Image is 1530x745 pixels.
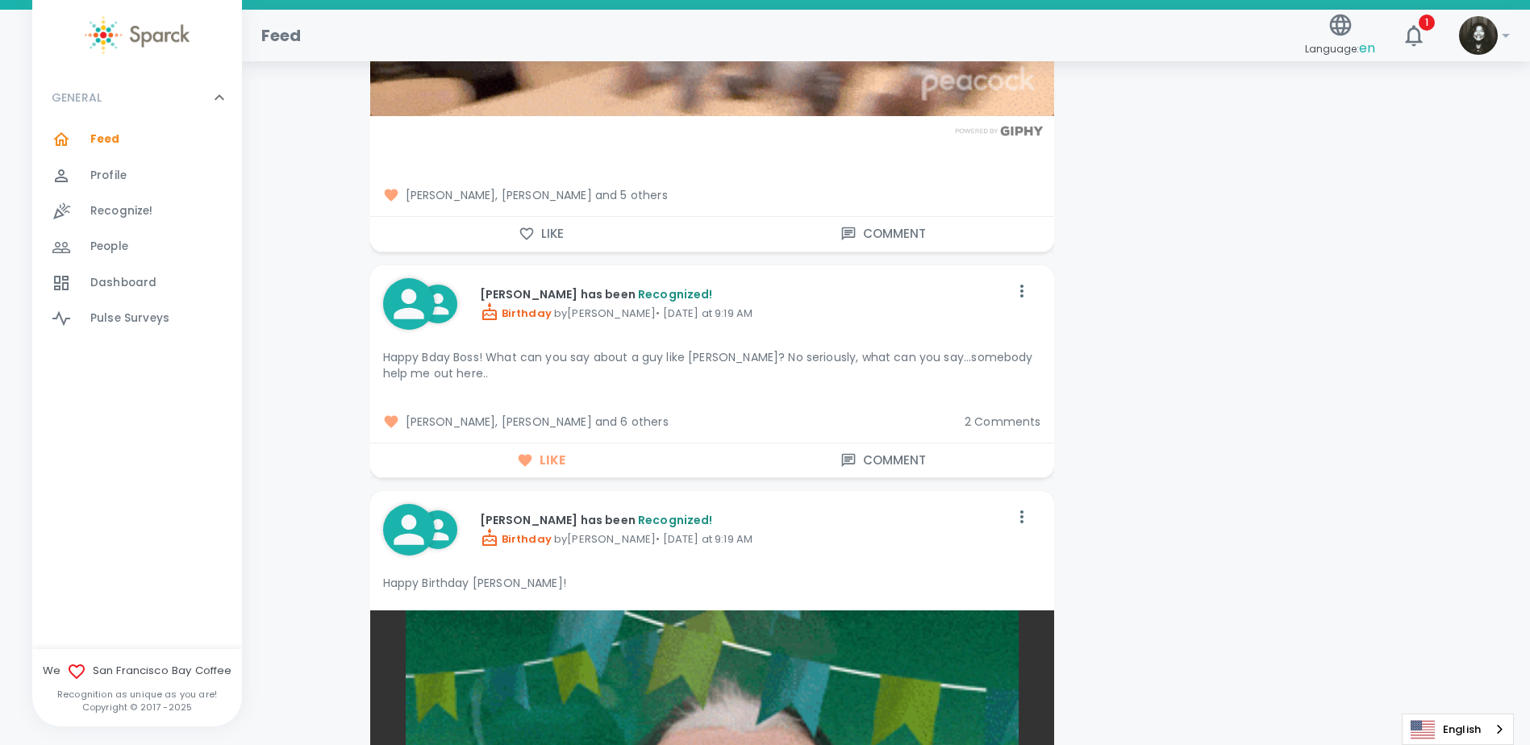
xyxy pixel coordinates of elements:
span: Recognize! [90,203,153,219]
p: Happy Bday Boss! What can you say about a guy like [PERSON_NAME]? No seriously, what can you say.... [383,349,1041,381]
a: Feed [32,122,242,157]
button: Like [370,443,712,477]
span: 2 Comments [965,414,1041,430]
span: Birthday [480,531,552,547]
p: [PERSON_NAME] has been [480,286,1009,302]
span: en [1359,39,1375,57]
span: [PERSON_NAME], [PERSON_NAME] and 6 others [383,414,952,430]
span: Dashboard [90,275,156,291]
button: Comment [712,217,1054,251]
img: Powered by GIPHY [951,126,1048,136]
a: People [32,229,242,264]
span: Pulse Surveys [90,310,169,327]
p: Copyright © 2017 - 2025 [32,701,242,714]
button: 1 [1395,16,1433,55]
a: Recognize! [32,194,242,229]
p: by [PERSON_NAME] • [DATE] at 9:19 AM [480,528,1009,547]
button: Language:en [1299,7,1382,65]
img: Sparck logo [85,16,190,54]
a: Profile [32,158,242,194]
a: English [1403,714,1513,744]
span: [PERSON_NAME], [PERSON_NAME] and 5 others [383,187,1041,203]
button: Comment [712,443,1054,477]
img: Picture of Angel [1459,16,1498,55]
p: Happy Birthday [PERSON_NAME]! [383,575,1041,591]
p: Recognition as unique as you are! [32,688,242,701]
div: GENERAL [32,73,242,122]
span: Recognized! [638,512,713,528]
span: Birthday [480,306,552,321]
p: GENERAL [52,89,102,106]
p: by [PERSON_NAME] • [DATE] at 9:19 AM [480,302,1009,322]
a: Pulse Surveys [32,301,242,336]
span: Profile [90,168,127,184]
aside: Language selected: English [1402,714,1514,745]
a: Dashboard [32,265,242,301]
span: 1 [1419,15,1435,31]
div: GENERAL [32,122,242,343]
a: Sparck logo [32,16,242,54]
span: People [90,239,128,255]
span: Feed [90,131,120,148]
span: Recognized! [638,286,713,302]
h1: Feed [261,23,302,48]
p: [PERSON_NAME] has been [480,512,1009,528]
div: Language [1402,714,1514,745]
span: Language: [1305,38,1375,60]
button: Like [370,217,712,251]
span: We San Francisco Bay Coffee [32,662,242,681]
